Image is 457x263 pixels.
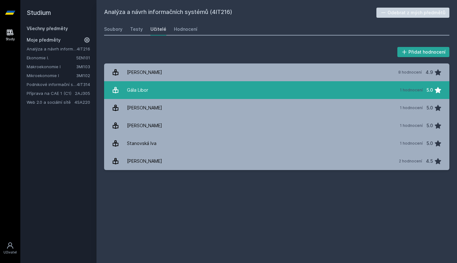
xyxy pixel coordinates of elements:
[77,82,90,87] a: 4IT314
[104,8,376,18] h2: Analýza a návrh informačních systémů (4IT216)
[130,26,143,32] div: Testy
[75,100,90,105] a: 4SA220
[27,46,77,52] a: Analýza a návrh informačních systémů
[398,70,422,75] div: 8 hodnocení
[127,119,162,132] div: [PERSON_NAME]
[400,141,423,146] div: 1 hodnocení
[27,72,76,79] a: Mikroekonomie I
[130,23,143,36] a: Testy
[104,152,449,170] a: [PERSON_NAME] 2 hodnocení 4.5
[104,117,449,135] a: [PERSON_NAME] 1 hodnocení 5.0
[77,46,90,51] a: 4IT216
[427,119,433,132] div: 5.0
[104,135,449,152] a: Stanovská Iva 1 hodnocení 5.0
[426,66,433,79] div: 4.9
[427,102,433,114] div: 5.0
[104,99,449,117] a: [PERSON_NAME] 1 hodnocení 5.0
[150,26,166,32] div: Učitelé
[400,105,423,110] div: 1 hodnocení
[27,63,76,70] a: Makroekonomie I
[27,55,76,61] a: Ekonomie I.
[127,155,162,168] div: [PERSON_NAME]
[397,47,450,57] button: Přidat hodnocení
[400,123,423,128] div: 1 hodnocení
[104,63,449,81] a: [PERSON_NAME] 8 hodnocení 4.9
[27,37,61,43] span: Moje předměty
[104,26,123,32] div: Soubory
[376,8,450,18] button: Odebrat z mých předmětů
[27,81,77,88] a: Podnikové informační systémy
[427,84,433,96] div: 5.0
[6,37,15,42] div: Study
[1,25,19,45] a: Study
[104,81,449,99] a: Gála Libor 1 hodnocení 5.0
[127,102,162,114] div: [PERSON_NAME]
[174,26,197,32] div: Hodnocení
[76,73,90,78] a: 3MI102
[400,88,423,93] div: 1 hodnocení
[127,137,156,150] div: Stanovská Iva
[427,137,433,150] div: 5.0
[1,239,19,258] a: Uživatel
[3,250,17,255] div: Uživatel
[150,23,166,36] a: Učitelé
[127,84,148,96] div: Gála Libor
[127,66,162,79] div: [PERSON_NAME]
[76,64,90,69] a: 3MI103
[27,90,75,96] a: Příprava na CAE 1 (C1)
[75,91,90,96] a: 2AJ305
[27,99,75,105] a: Web 2.0 a sociální sítě
[426,155,433,168] div: 4.5
[104,23,123,36] a: Soubory
[174,23,197,36] a: Hodnocení
[27,26,68,31] a: Všechny předměty
[399,159,422,164] div: 2 hodnocení
[76,55,90,60] a: 5EN101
